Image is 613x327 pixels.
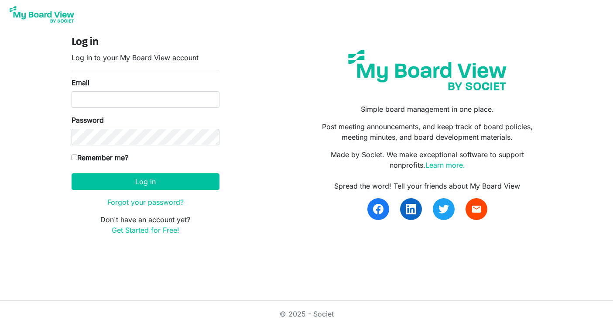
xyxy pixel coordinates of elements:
label: Email [72,77,89,88]
button: Log in [72,173,219,190]
h4: Log in [72,36,219,49]
a: email [466,198,487,220]
p: Don't have an account yet? [72,214,219,235]
img: twitter.svg [438,204,449,214]
p: Simple board management in one place. [313,104,541,114]
label: Remember me? [72,152,128,163]
a: Forgot your password? [107,198,184,207]
p: Made by Societ. We make exceptional software to support nonprofits. [313,149,541,170]
a: Get Started for Free! [112,226,179,234]
img: My Board View Logo [7,3,77,25]
label: Password [72,115,104,125]
img: facebook.svg [373,204,384,214]
div: Spread the word! Tell your friends about My Board View [313,181,541,191]
p: Post meeting announcements, and keep track of board policies, meeting minutes, and board developm... [313,121,541,142]
input: Remember me? [72,155,77,160]
img: my-board-view-societ.svg [342,43,513,97]
img: linkedin.svg [406,204,416,214]
a: Learn more. [425,161,465,169]
span: email [471,204,482,214]
a: © 2025 - Societ [280,310,334,318]
p: Log in to your My Board View account [72,52,219,63]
